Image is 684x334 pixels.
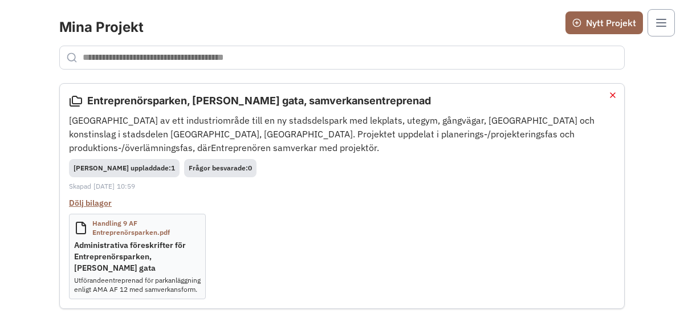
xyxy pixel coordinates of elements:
[74,239,201,274] span: Administrativa föreskrifter för Entreprenörsparken, [PERSON_NAME] gata
[189,164,252,172] span: Frågor besvarade: 0
[93,182,115,191] span: [DATE]
[69,113,615,154] p: [GEOGRAPHIC_DATA] av ett industriområde till en ny stadsdelspark med lekplats, utegym, gångvägar,...
[74,164,175,172] span: [PERSON_NAME] uppladdade: 1
[648,9,675,36] button: Open menu
[117,182,135,191] span: 10:59
[69,182,91,191] span: Skapad
[74,276,201,294] span: Utförandeentreprenad för parkanläggning enligt AMA AF 12 med samverkansform.
[69,197,112,209] button: Dölj bilagor
[606,88,620,102] button: Radera konversation
[572,16,636,30] div: Nytt Projekt
[92,219,201,237] span: Handling 9 AF Entreprenörsparken.pdf
[87,93,431,109] h2: Entreprenörsparken, [PERSON_NAME] gata, samverkansentreprenad
[565,11,643,34] a: Nytt Projekt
